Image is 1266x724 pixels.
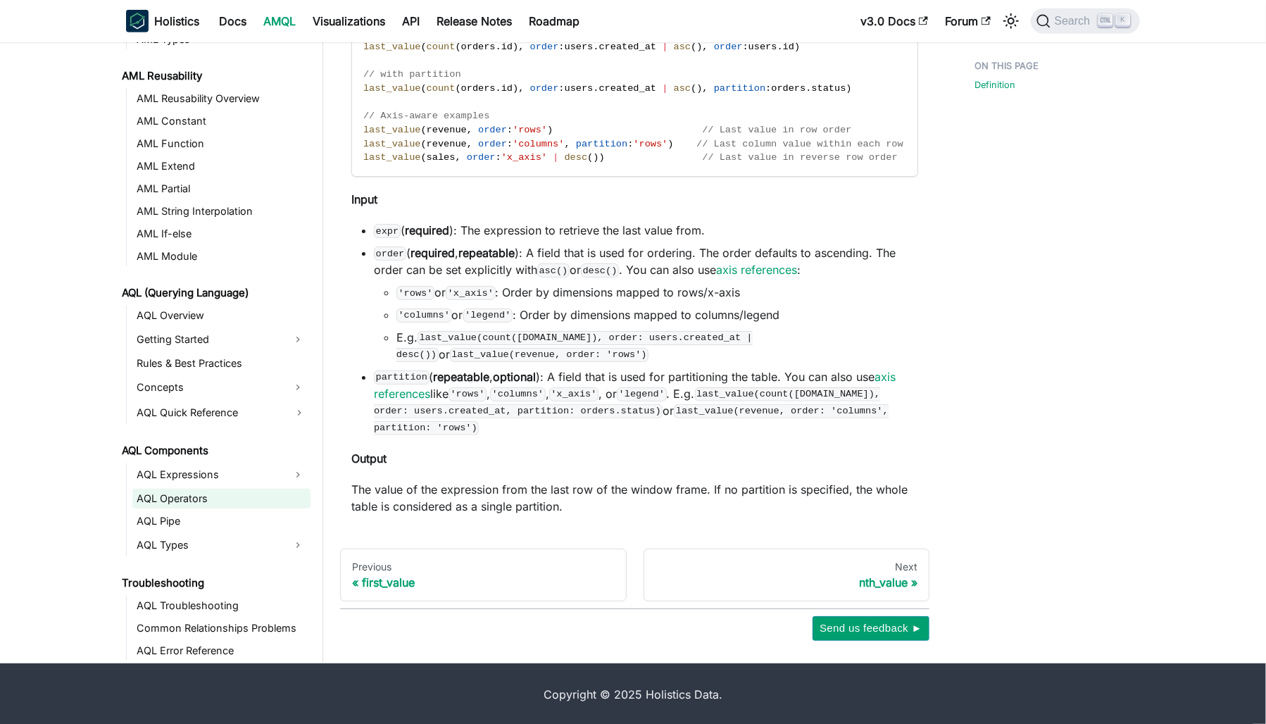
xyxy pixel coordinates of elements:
code: 'columns' [490,387,546,401]
span: partition [714,83,765,94]
code: asc() [537,263,570,277]
span: orders [461,42,496,52]
a: Definition [974,78,1015,92]
span: , [703,42,708,52]
span: : [765,83,771,94]
span: : [496,152,501,163]
a: Release Notes [428,10,520,32]
span: . [806,83,811,94]
nav: Docs pages [340,549,929,602]
a: AQL Types [132,534,285,556]
span: // Last value in row order [702,125,851,135]
a: Docs [211,10,255,32]
span: order [467,152,496,163]
a: axis references [716,263,797,277]
span: last_value [363,83,421,94]
a: API [394,10,428,32]
span: ) [513,42,518,52]
strong: Output [351,451,387,466]
span: desc [565,152,588,163]
a: Rules & Best Practices [132,354,311,373]
span: ) [599,152,605,163]
span: ( [421,152,427,163]
button: Send us feedback ► [813,616,929,640]
span: id [501,83,513,94]
span: order [530,42,559,52]
span: count [427,42,456,52]
span: | [662,42,668,52]
li: or : Order by dimensions mapped to rows/x-axis [396,284,918,301]
span: ) [593,152,598,163]
a: AQL Quick Reference [132,401,311,424]
span: , [518,83,524,94]
a: Visualizations [304,10,394,32]
a: Roadmap [520,10,588,32]
a: AML Module [132,246,311,266]
span: 'x_axis' [501,152,547,163]
div: nth_value [656,575,918,589]
code: last_value(count([DOMAIN_NAME]), order: users.created_at, partition: orders.status) [374,387,880,418]
span: : [507,125,513,135]
span: last_value [363,139,421,149]
span: revenue [427,139,467,149]
span: order [530,83,559,94]
span: order [478,139,507,149]
span: status [812,83,846,94]
a: AQL Components [118,441,311,461]
span: partition [576,139,627,149]
a: AQL Troubleshooting [132,596,311,616]
span: asc [674,42,691,52]
code: 'rows' [449,387,487,401]
code: 'legend' [463,308,513,323]
span: , [565,139,570,149]
span: ( [421,42,427,52]
b: Holistics [154,13,199,30]
li: or : Order by dimensions mapped to columns/legend [396,306,918,323]
span: ( [456,42,461,52]
button: Expand sidebar category 'Concepts' [285,376,311,399]
a: AML Reusability [118,66,311,86]
code: last_value(revenue, order: 'columns', partition: 'rows') [374,404,889,435]
span: : [627,139,633,149]
span: Send us feedback ► [820,619,922,637]
li: ( , ): A field that is used for partitioning the table. You can also use like , , , or . E.g. or [374,368,918,436]
a: Troubleshooting [118,573,311,593]
a: AML String Interpolation [132,201,311,221]
span: ) [696,83,702,94]
code: 'x_axis' [549,387,598,401]
span: ) [547,125,553,135]
span: ) [794,42,800,52]
a: AQL Error Reference [132,641,311,661]
li: ( ): The expression to retrieve the last value from. [374,222,918,239]
kbd: K [1116,14,1130,27]
span: , [703,83,708,94]
span: ( [421,83,427,94]
a: AQL (Querying Language) [118,283,311,303]
code: 'columns' [396,308,452,323]
button: Expand sidebar category 'AQL Types' [285,534,311,556]
span: last_value [363,152,421,163]
span: ( [587,152,593,163]
button: Expand sidebar category 'Getting Started' [285,328,311,351]
span: orders [771,83,806,94]
code: desc() [581,263,619,277]
span: users [565,42,594,52]
span: last_value [363,125,421,135]
a: Concepts [132,376,285,399]
a: AML Partial [132,179,311,199]
code: last_value(count([DOMAIN_NAME]), order: users.created_at | desc()) [396,331,753,362]
span: : [558,42,564,52]
code: 'rows' [396,286,434,300]
span: ( [691,83,696,94]
span: // Last value in reverse row order [702,152,897,163]
span: users [565,83,594,94]
span: order [478,125,507,135]
span: : [507,139,513,149]
span: order [714,42,743,52]
span: ) [846,83,852,94]
span: . [496,42,501,52]
a: AQL Operators [132,489,311,508]
strong: repeatable [458,246,515,260]
span: , [518,42,524,52]
span: | [662,83,668,94]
